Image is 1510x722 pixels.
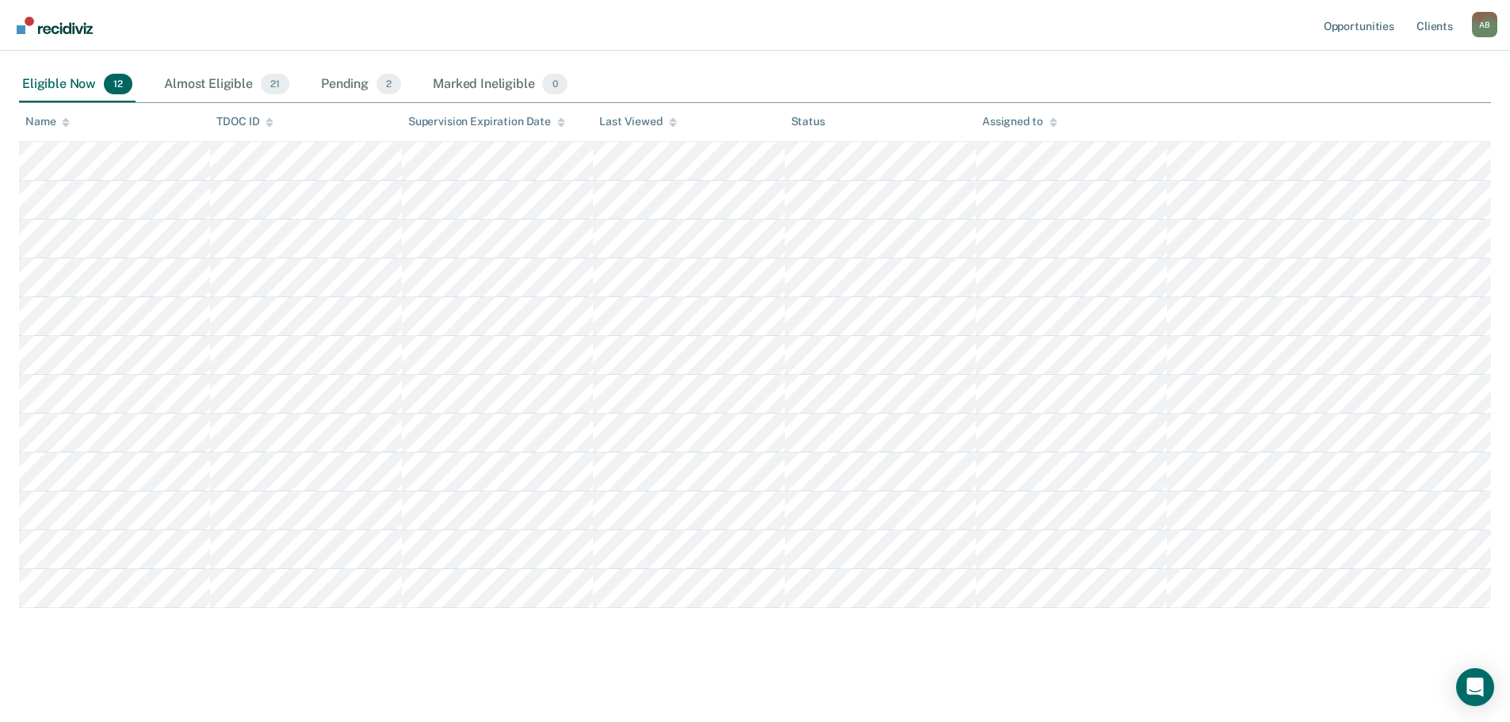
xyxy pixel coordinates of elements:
div: A B [1472,12,1497,37]
div: Open Intercom Messenger [1456,668,1494,706]
div: Eligible Now12 [19,67,136,102]
button: Profile dropdown button [1472,12,1497,37]
div: Almost Eligible21 [161,67,292,102]
div: Status [791,115,825,128]
div: Supervision Expiration Date [408,115,565,128]
div: Marked Ineligible0 [430,67,571,102]
span: 2 [377,74,401,94]
span: 12 [104,74,132,94]
span: 21 [261,74,289,94]
div: Last Viewed [599,115,676,128]
div: Name [25,115,70,128]
div: Pending2 [318,67,404,102]
img: Recidiviz [17,17,93,34]
div: TDOC ID [216,115,273,128]
div: Assigned to [982,115,1057,128]
span: 0 [542,74,567,94]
